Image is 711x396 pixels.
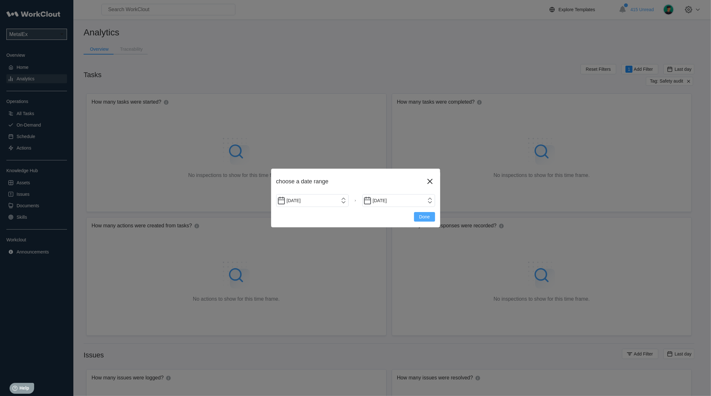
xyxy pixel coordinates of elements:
[276,194,349,207] input: Start Date
[362,194,435,207] input: End Date
[419,215,430,219] span: Done
[414,212,435,222] button: Done
[276,178,425,185] div: choose a date range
